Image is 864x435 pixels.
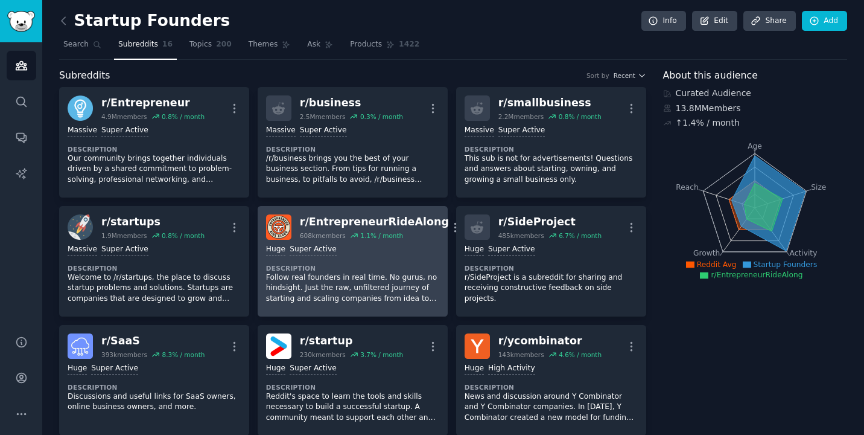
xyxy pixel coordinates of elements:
div: Huge [68,363,87,375]
div: 0.8 % / month [559,112,602,121]
dt: Description [68,145,241,153]
div: Huge [465,363,484,375]
div: 143k members [498,350,544,359]
dt: Description [266,264,439,272]
a: EntrepreneurRideAlongr/EntrepreneurRideAlong608kmembers1.1% / monthHugeSuper ActiveDescriptionFol... [258,206,448,317]
dt: Description [68,383,241,391]
span: 16 [162,39,173,50]
div: r/ ycombinator [498,333,602,349]
div: 485k members [498,231,544,240]
span: 1422 [399,39,419,50]
a: Ask [303,35,337,60]
dt: Description [68,264,241,272]
img: startups [68,214,93,240]
img: Entrepreneur [68,95,93,121]
div: Massive [68,125,97,137]
span: Recent [614,71,635,80]
div: Super Active [498,125,545,137]
button: Recent [614,71,646,80]
p: Follow real founders in real time. No gurus, no hindsight. Just the raw, unfiltered journey of st... [266,272,439,304]
div: r/ SideProject [498,214,602,230]
p: Discussions and useful links for SaaS owners, online business owners, and more. [68,391,241,413]
img: EntrepreneurRideAlong [266,214,291,240]
div: r/ EntrepreneurRideAlong [300,214,449,230]
div: ↑ 1.4 % / month [676,117,740,129]
a: Entrepreneurr/Entrepreneur4.9Mmembers0.8% / monthMassiveSuper ActiveDescriptionOur community brin... [59,87,249,198]
tspan: Age [748,142,762,150]
tspan: Size [811,182,826,191]
div: 1.9M members [101,231,147,240]
p: r/SideProject is a subreddit for sharing and receiving constructive feedback on side projects. [465,272,638,304]
tspan: Reach [676,182,699,191]
a: r/SideProject485kmembers6.7% / monthHugeSuper ActiveDescriptionr/SideProject is a subreddit for s... [456,206,646,317]
div: 8.3 % / month [162,350,205,359]
div: 0.3 % / month [360,112,403,121]
dt: Description [266,145,439,153]
a: Info [641,11,686,31]
div: 2.2M members [498,112,544,121]
div: r/ SaaS [101,333,205,349]
span: Search [63,39,89,50]
span: Reddit Avg [697,260,737,269]
div: Massive [465,125,494,137]
div: Super Active [91,363,138,375]
div: 1.1 % / month [360,231,403,240]
div: 2.5M members [300,112,346,121]
div: 3.7 % / month [360,350,403,359]
span: Startup Founders [754,260,818,269]
div: Sort by [586,71,609,80]
div: Super Active [300,125,347,137]
p: News and discussion around Y Combinator and Y Combinator companies. In [DATE], Y Combinator creat... [465,391,638,424]
span: 200 [216,39,232,50]
div: 608k members [300,231,346,240]
span: Themes [249,39,278,50]
div: 0.8 % / month [162,231,205,240]
div: High Activity [488,363,535,375]
div: 6.7 % / month [559,231,602,240]
p: Our community brings together individuals driven by a shared commitment to problem-solving, profe... [68,153,241,185]
div: r/ Entrepreneur [101,95,205,111]
span: About this audience [663,68,758,83]
a: Themes [244,35,295,60]
span: Ask [307,39,320,50]
div: 0.8 % / month [162,112,205,121]
p: /r/business brings you the best of your business section. From tips for running a business, to pi... [266,153,439,185]
a: Edit [692,11,737,31]
dt: Description [465,264,638,272]
div: Huge [465,244,484,256]
div: r/ business [300,95,403,111]
div: Super Active [290,244,337,256]
div: Massive [266,125,296,137]
dt: Description [465,145,638,153]
tspan: Activity [789,249,817,257]
a: Share [743,11,795,31]
span: Subreddits [59,68,110,83]
div: r/ smallbusiness [498,95,602,111]
a: startupsr/startups1.9Mmembers0.8% / monthMassiveSuper ActiveDescriptionWelcome to /r/startups, th... [59,206,249,317]
a: Topics200 [185,35,236,60]
div: Super Active [290,363,337,375]
span: Products [350,39,382,50]
div: Huge [266,244,285,256]
img: GummySearch logo [7,11,35,32]
p: Welcome to /r/startups, the place to discuss startup problems and solutions. Startups are compani... [68,272,241,304]
div: Huge [266,363,285,375]
a: Products1422 [346,35,424,60]
p: This sub is not for advertisements! Questions and answers about starting, owning, and growing a s... [465,153,638,185]
dt: Description [465,383,638,391]
div: Curated Audience [663,87,848,100]
span: Subreddits [118,39,158,50]
div: 4.6 % / month [559,350,602,359]
a: Search [59,35,106,60]
tspan: Growth [693,249,720,257]
a: r/smallbusiness2.2Mmembers0.8% / monthMassiveSuper ActiveDescriptionThis sub is not for advertise... [456,87,646,198]
div: 230k members [300,350,346,359]
p: Reddit's space to learn the tools and skills necessary to build a successful startup. A community... [266,391,439,424]
div: r/ startup [300,333,403,349]
dt: Description [266,383,439,391]
a: Add [802,11,847,31]
div: Super Active [488,244,535,256]
div: Super Active [101,244,148,256]
div: 393k members [101,350,147,359]
img: SaaS [68,333,93,359]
